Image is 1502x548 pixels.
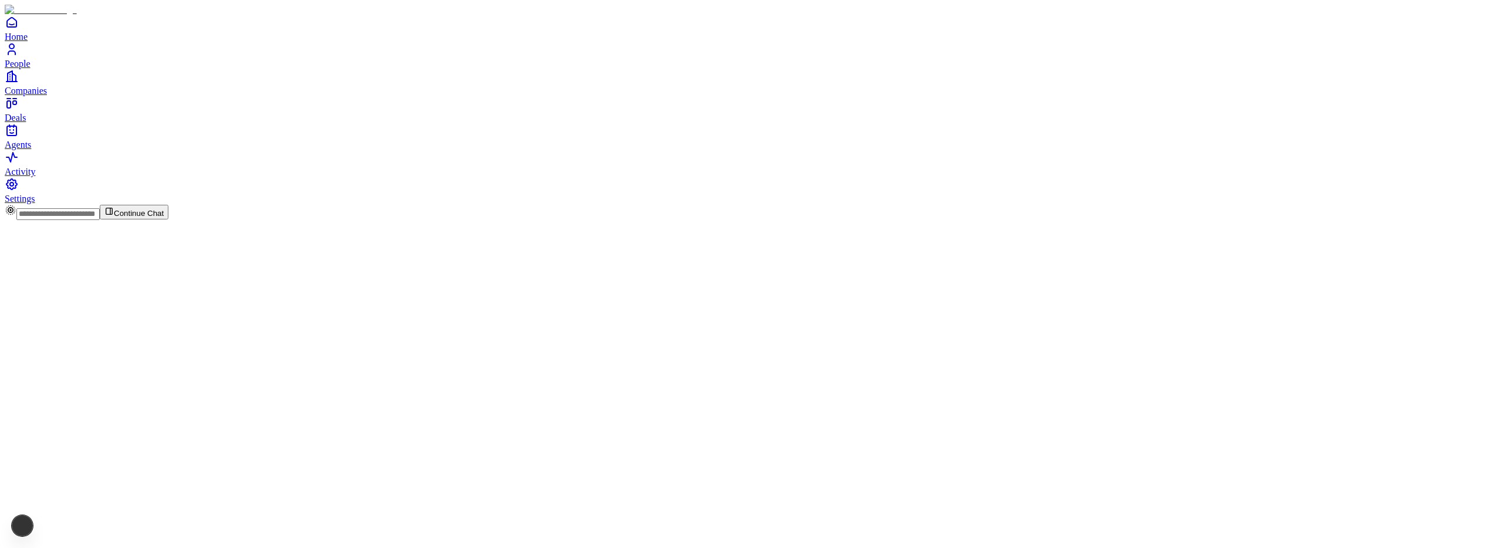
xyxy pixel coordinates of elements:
a: Settings [5,177,1497,204]
span: Companies [5,86,47,96]
span: Continue Chat [114,209,164,218]
button: Continue Chat [100,205,168,219]
a: Home [5,15,1497,42]
a: People [5,42,1497,69]
span: People [5,59,31,69]
span: Agents [5,140,31,150]
span: Settings [5,194,35,204]
a: Agents [5,123,1497,150]
a: Activity [5,150,1497,177]
a: Companies [5,69,1497,96]
div: Continue Chat [5,204,1497,220]
span: Home [5,32,28,42]
span: Activity [5,167,35,177]
span: Deals [5,113,26,123]
img: Item Brain Logo [5,5,77,15]
a: Deals [5,96,1497,123]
